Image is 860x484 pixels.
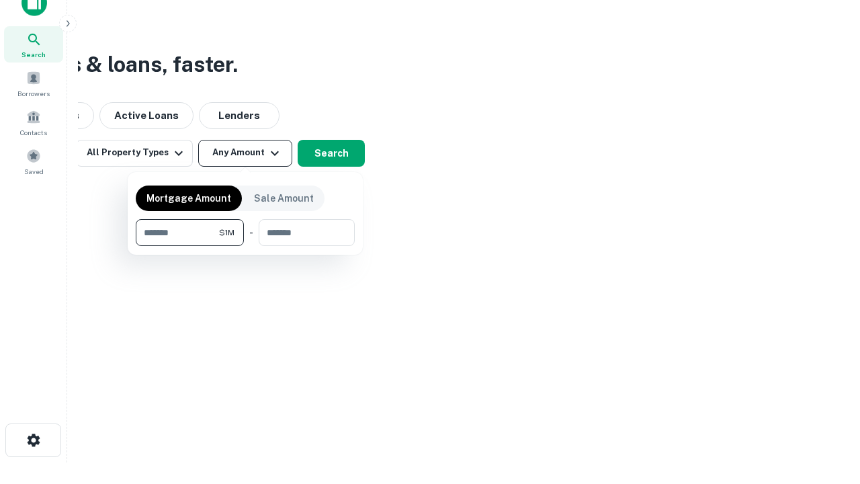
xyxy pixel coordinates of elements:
[793,376,860,441] iframe: Chat Widget
[146,191,231,206] p: Mortgage Amount
[219,227,234,239] span: $1M
[254,191,314,206] p: Sale Amount
[249,219,253,246] div: -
